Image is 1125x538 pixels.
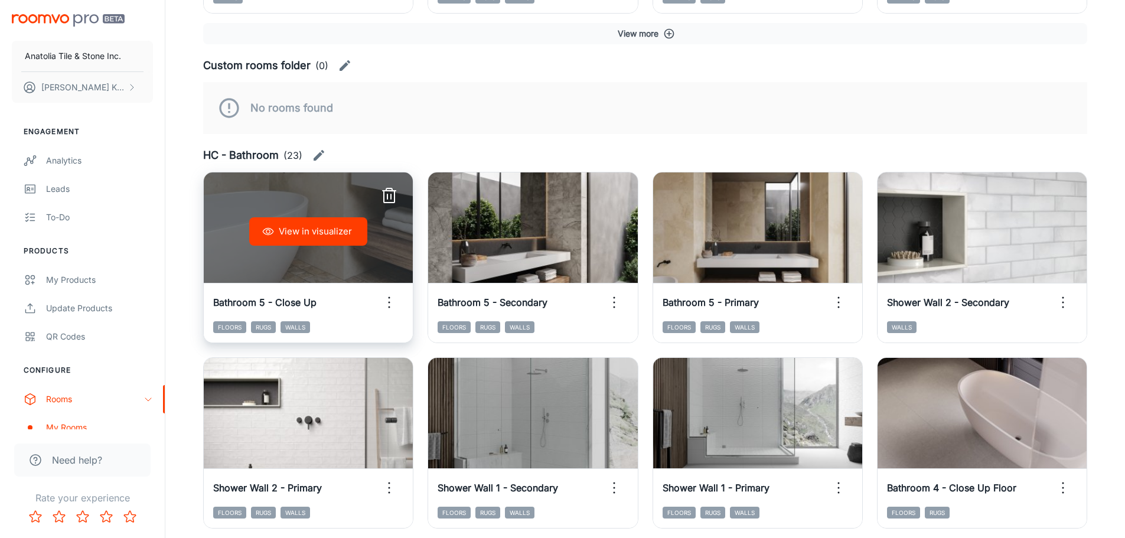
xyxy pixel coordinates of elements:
[281,507,310,519] span: Walls
[663,481,769,495] h6: Shower Wall 1 - Primary
[213,321,246,333] span: Floors
[12,41,153,71] button: Anatolia Tile & Stone Inc.
[475,321,500,333] span: Rugs
[41,81,125,94] p: [PERSON_NAME] Kundargi
[46,302,153,315] div: Update Products
[730,507,759,519] span: Walls
[505,507,534,519] span: Walls
[281,321,310,333] span: Walls
[9,491,155,505] p: Rate your experience
[887,321,917,333] span: Walls
[250,100,333,116] h6: No rooms found
[46,154,153,167] div: Analytics
[12,72,153,103] button: [PERSON_NAME] Kundargi
[213,295,317,309] h6: Bathroom 5 - Close Up
[438,481,558,495] h6: Shower Wall 1 - Secondary
[46,330,153,343] div: QR Codes
[24,505,47,529] button: Rate 1 star
[12,14,125,27] img: Roomvo PRO Beta
[249,217,367,246] button: View in visualizer
[700,507,725,519] span: Rugs
[46,393,144,406] div: Rooms
[25,50,121,63] p: Anatolia Tile & Stone Inc.
[887,481,1016,495] h6: Bathroom 4 - Close Up Floor
[505,321,534,333] span: Walls
[925,507,950,519] span: Rugs
[438,507,471,519] span: Floors
[700,321,725,333] span: Rugs
[663,321,696,333] span: Floors
[663,295,759,309] h6: Bathroom 5 - Primary
[315,58,328,73] p: (0)
[46,273,153,286] div: My Products
[71,505,94,529] button: Rate 3 star
[46,421,153,434] div: My Rooms
[46,182,153,195] div: Leads
[887,507,920,519] span: Floors
[438,295,547,309] h6: Bathroom 5 - Secondary
[213,507,246,519] span: Floors
[887,295,1009,309] h6: Shower Wall 2 - Secondary
[283,148,302,162] p: (23)
[203,23,1087,44] button: View more
[203,147,279,164] h6: HC - Bathroom
[438,321,471,333] span: Floors
[47,505,71,529] button: Rate 2 star
[251,321,276,333] span: Rugs
[475,507,500,519] span: Rugs
[203,57,311,74] h6: Custom rooms folder
[730,321,759,333] span: Walls
[213,481,322,495] h6: Shower Wall 2 - Primary
[52,453,102,467] span: Need help?
[663,507,696,519] span: Floors
[94,505,118,529] button: Rate 4 star
[251,507,276,519] span: Rugs
[118,505,142,529] button: Rate 5 star
[46,211,153,224] div: To-do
